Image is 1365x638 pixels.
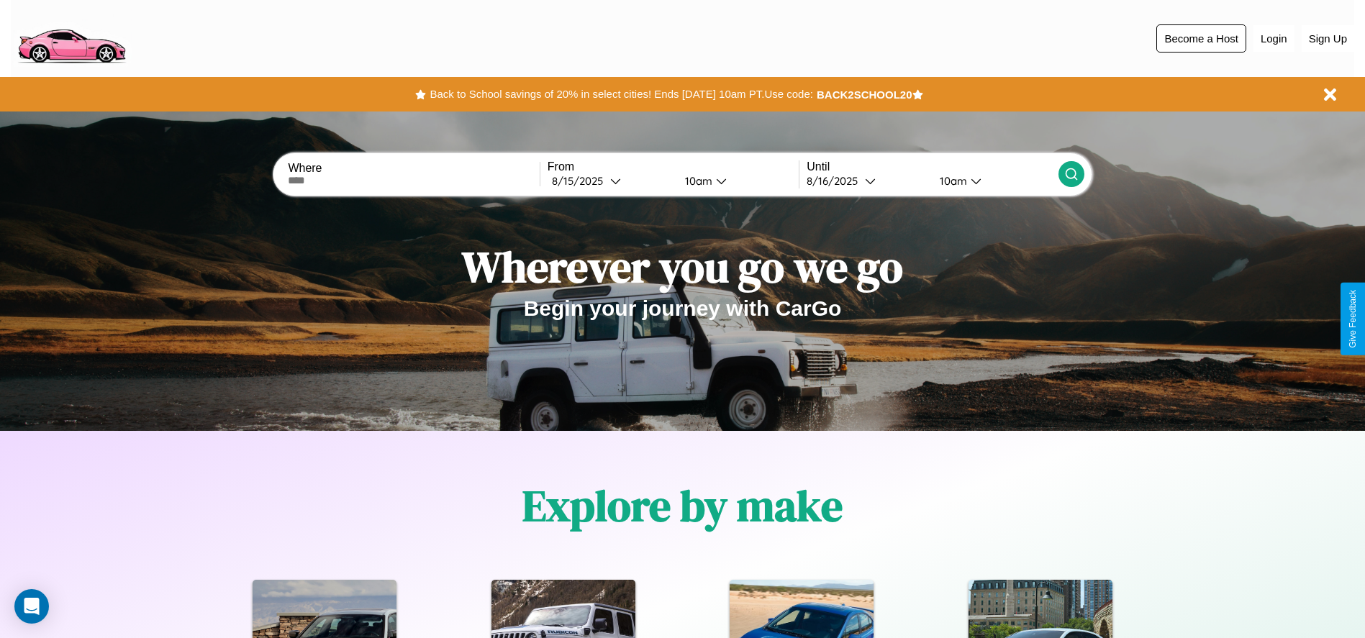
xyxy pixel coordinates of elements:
[548,160,799,173] label: From
[11,7,132,67] img: logo
[933,174,971,188] div: 10am
[817,88,912,101] b: BACK2SCHOOL20
[426,84,816,104] button: Back to School savings of 20% in select cities! Ends [DATE] 10am PT.Use code:
[288,162,539,175] label: Where
[522,476,843,535] h1: Explore by make
[548,173,674,188] button: 8/15/2025
[1348,290,1358,348] div: Give Feedback
[928,173,1058,188] button: 10am
[807,160,1058,173] label: Until
[674,173,799,188] button: 10am
[14,589,49,624] div: Open Intercom Messenger
[678,174,716,188] div: 10am
[807,174,865,188] div: 8 / 16 / 2025
[1253,25,1294,52] button: Login
[552,174,610,188] div: 8 / 15 / 2025
[1156,24,1246,53] button: Become a Host
[1302,25,1354,52] button: Sign Up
